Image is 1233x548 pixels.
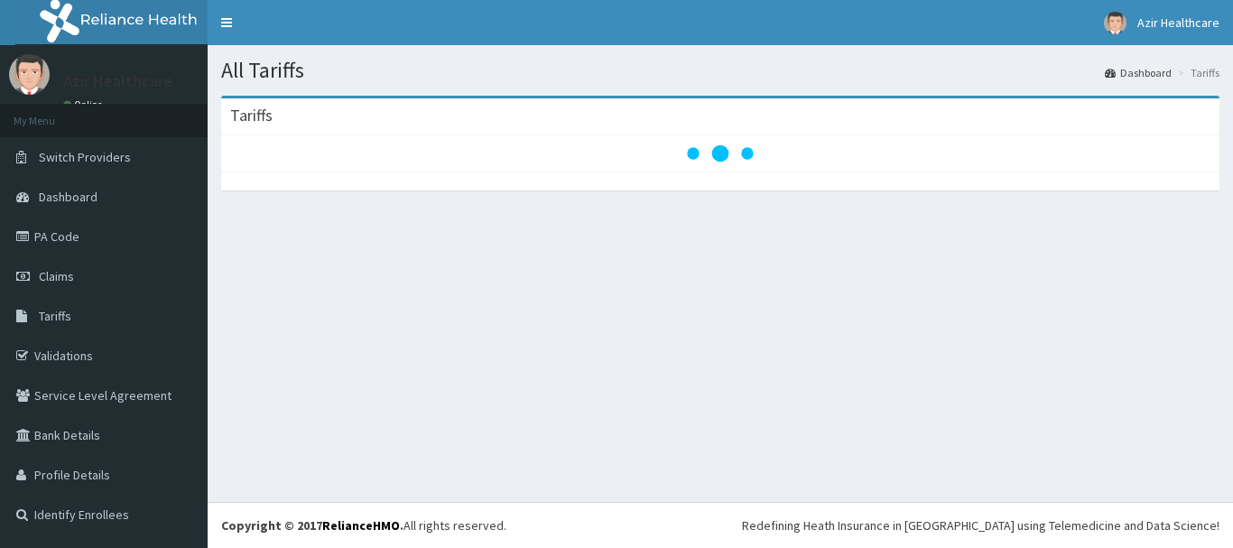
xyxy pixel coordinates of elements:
[322,517,400,534] a: RelianceHMO
[221,59,1219,82] h1: All Tariffs
[230,107,273,124] h3: Tariffs
[39,268,74,284] span: Claims
[1105,65,1172,80] a: Dashboard
[63,73,172,89] p: Azir Healthcare
[684,117,756,190] svg: audio-loading
[39,308,71,324] span: Tariffs
[1173,65,1219,80] li: Tariffs
[221,517,403,534] strong: Copyright © 2017 .
[1137,14,1219,31] span: Azir Healthcare
[39,189,97,205] span: Dashboard
[742,516,1219,534] div: Redefining Heath Insurance in [GEOGRAPHIC_DATA] using Telemedicine and Data Science!
[39,149,131,165] span: Switch Providers
[63,98,107,111] a: Online
[9,54,50,95] img: User Image
[1104,12,1126,34] img: User Image
[208,502,1233,548] footer: All rights reserved.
